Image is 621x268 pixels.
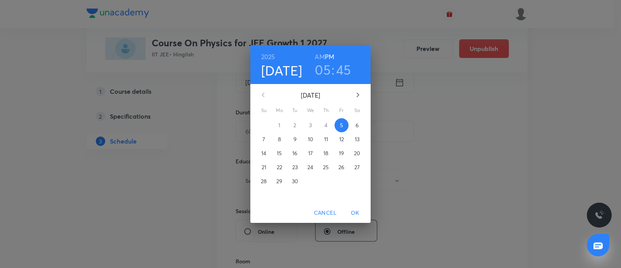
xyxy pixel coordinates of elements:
[335,132,349,146] button: 12
[272,91,349,100] p: [DATE]
[308,135,313,143] p: 10
[335,107,349,114] span: Fr
[307,163,313,171] p: 24
[276,177,282,185] p: 29
[277,149,282,157] p: 15
[315,61,331,78] button: 05
[257,132,271,146] button: 7
[335,160,349,174] button: 26
[319,132,333,146] button: 11
[311,206,340,220] button: Cancel
[257,146,271,160] button: 14
[261,51,275,62] button: 2025
[278,135,281,143] p: 8
[354,163,360,171] p: 27
[288,160,302,174] button: 23
[350,132,364,146] button: 13
[292,149,297,157] p: 16
[350,160,364,174] button: 27
[350,146,364,160] button: 20
[331,61,335,78] h3: :
[314,208,337,218] span: Cancel
[350,107,364,114] span: Sa
[324,135,328,143] p: 11
[356,121,359,129] p: 6
[325,51,334,62] button: PM
[262,135,265,143] p: 7
[288,132,302,146] button: 9
[272,132,286,146] button: 8
[257,174,271,188] button: 28
[350,118,364,132] button: 6
[292,163,298,171] p: 23
[272,107,286,114] span: Mo
[272,174,286,188] button: 29
[304,146,317,160] button: 17
[272,146,286,160] button: 15
[304,107,317,114] span: We
[304,132,317,146] button: 10
[340,121,343,129] p: 5
[339,135,344,143] p: 12
[308,149,313,157] p: 17
[323,149,328,157] p: 18
[335,146,349,160] button: 19
[257,107,271,114] span: Su
[343,206,368,220] button: OK
[319,107,333,114] span: Th
[355,135,359,143] p: 13
[346,208,364,218] span: OK
[292,177,298,185] p: 30
[262,163,266,171] p: 21
[288,174,302,188] button: 30
[336,61,351,78] button: 45
[315,51,324,62] button: AM
[319,160,333,174] button: 25
[288,107,302,114] span: Tu
[339,149,344,157] p: 19
[272,160,286,174] button: 22
[261,62,302,79] button: [DATE]
[261,149,266,157] p: 14
[319,146,333,160] button: 18
[257,160,271,174] button: 21
[304,160,317,174] button: 24
[323,163,329,171] p: 25
[277,163,282,171] p: 22
[261,177,267,185] p: 28
[293,135,297,143] p: 9
[288,146,302,160] button: 16
[338,163,344,171] p: 26
[354,149,360,157] p: 20
[335,118,349,132] button: 5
